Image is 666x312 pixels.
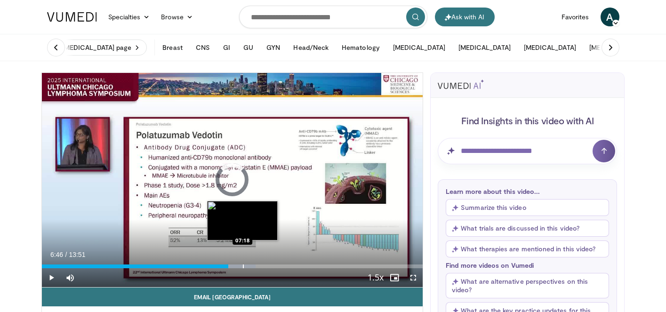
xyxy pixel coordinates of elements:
[42,73,423,288] video-js: Video Player
[239,6,427,28] input: Search topics, interventions
[190,38,216,57] button: CNS
[446,261,609,269] p: Find more videos on Vumedi
[65,251,67,258] span: /
[584,38,647,57] button: [MEDICAL_DATA]
[518,38,582,57] button: [MEDICAL_DATA]
[41,40,147,56] a: Visit [MEDICAL_DATA] page
[435,8,495,26] button: Ask with AI
[103,8,156,26] a: Specialties
[446,273,609,298] button: What are alternative perspectives on this video?
[42,264,423,268] div: Progress Bar
[238,38,259,57] button: GU
[61,268,80,287] button: Mute
[261,38,286,57] button: GYN
[446,240,609,257] button: What therapies are mentioned in this video?
[288,38,334,57] button: Head/Neck
[42,268,61,287] button: Play
[446,199,609,216] button: Summarize this video
[438,138,617,164] input: Question for AI
[601,8,619,26] a: A
[69,251,85,258] span: 13:51
[47,12,97,22] img: VuMedi Logo
[446,187,609,195] p: Learn more about this video...
[438,80,484,89] img: vumedi-ai-logo.svg
[157,38,188,57] button: Breast
[366,268,385,287] button: Playback Rate
[446,220,609,237] button: What trials are discussed in this video?
[155,8,199,26] a: Browse
[556,8,595,26] a: Favorites
[207,201,278,240] img: image.jpeg
[387,38,451,57] button: [MEDICAL_DATA]
[404,268,423,287] button: Fullscreen
[217,38,236,57] button: GI
[50,251,63,258] span: 6:46
[385,268,404,287] button: Enable picture-in-picture mode
[336,38,385,57] button: Hematology
[438,114,617,127] h4: Find Insights in this video with AI
[42,288,423,306] a: Email [GEOGRAPHIC_DATA]
[453,38,516,57] button: [MEDICAL_DATA]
